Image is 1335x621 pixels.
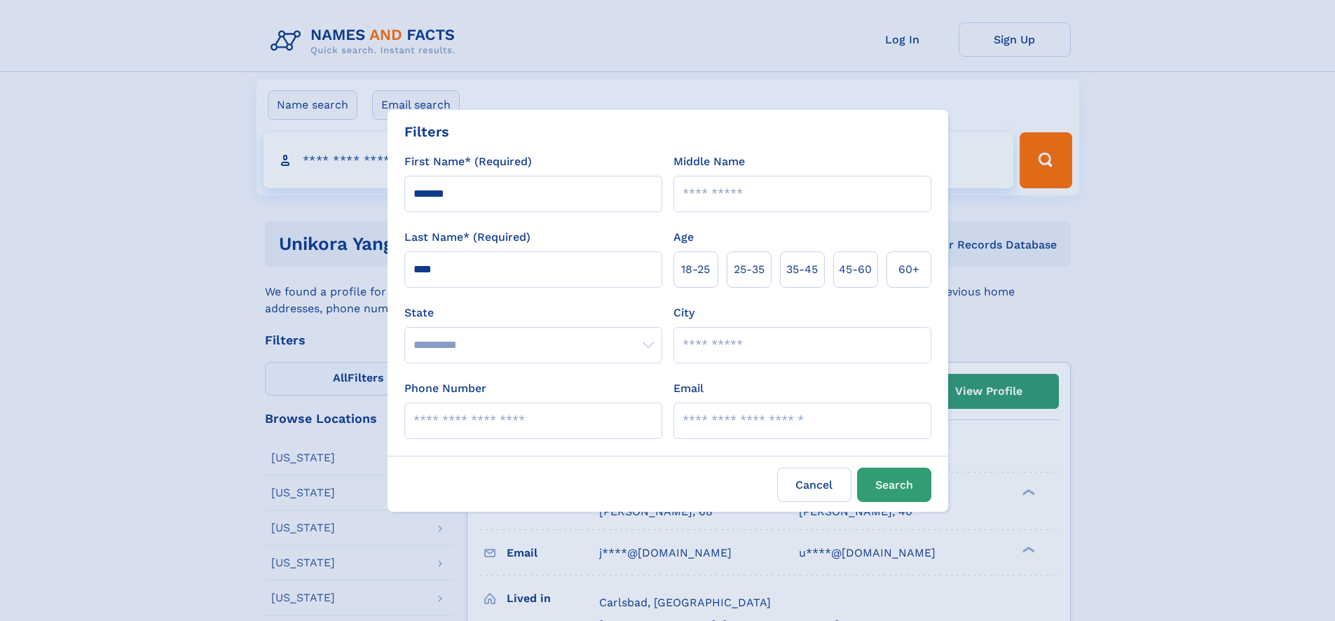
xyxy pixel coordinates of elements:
[839,261,872,278] span: 45‑60
[786,261,818,278] span: 35‑45
[681,261,710,278] span: 18‑25
[673,305,694,321] label: City
[404,380,486,397] label: Phone Number
[404,229,530,246] label: Last Name* (Required)
[404,153,532,170] label: First Name* (Required)
[673,229,694,246] label: Age
[673,380,704,397] label: Email
[857,468,931,502] button: Search
[777,468,851,502] label: Cancel
[673,153,745,170] label: Middle Name
[404,121,449,142] div: Filters
[898,261,919,278] span: 60+
[734,261,765,278] span: 25‑35
[404,305,662,321] label: State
